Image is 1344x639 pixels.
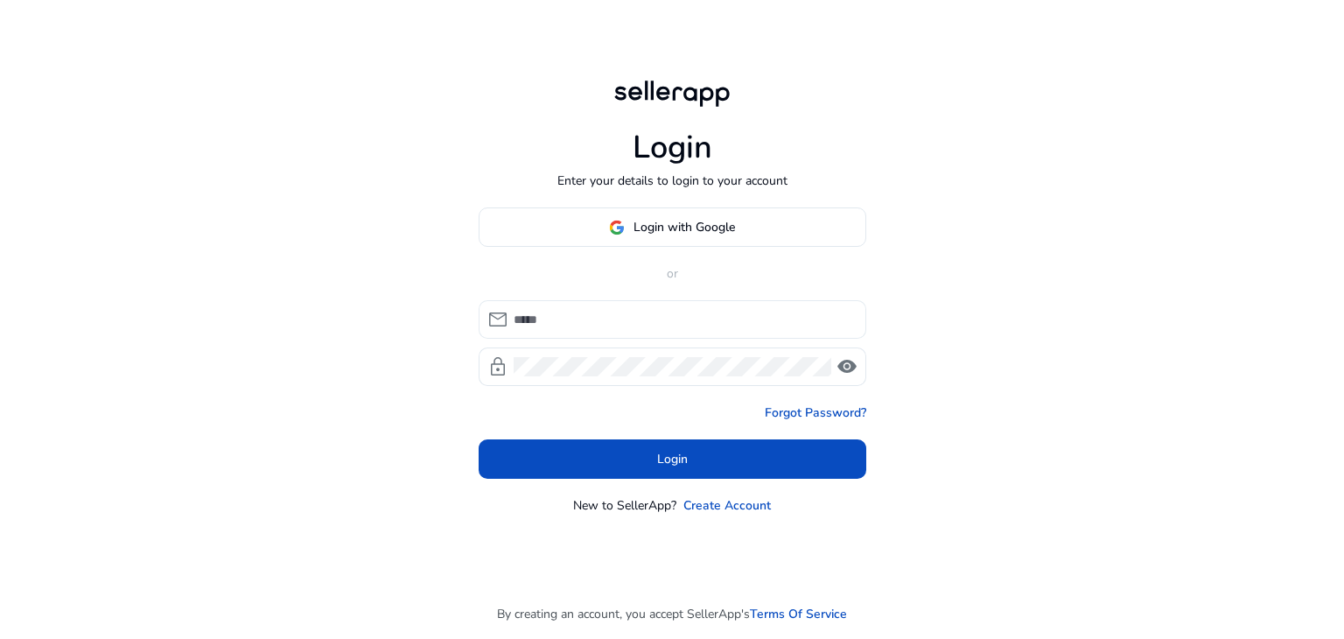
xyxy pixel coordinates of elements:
[683,496,771,515] a: Create Account
[479,439,866,479] button: Login
[573,496,676,515] p: New to SellerApp?
[750,605,847,623] a: Terms Of Service
[657,450,688,468] span: Login
[633,129,712,166] h1: Login
[609,220,625,235] img: google-logo.svg
[557,172,787,190] p: Enter your details to login to your account
[765,404,866,422] a: Forgot Password?
[633,218,735,236] span: Login with Google
[836,356,857,377] span: visibility
[487,309,508,330] span: mail
[479,264,866,283] p: or
[487,356,508,377] span: lock
[479,207,866,247] button: Login with Google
